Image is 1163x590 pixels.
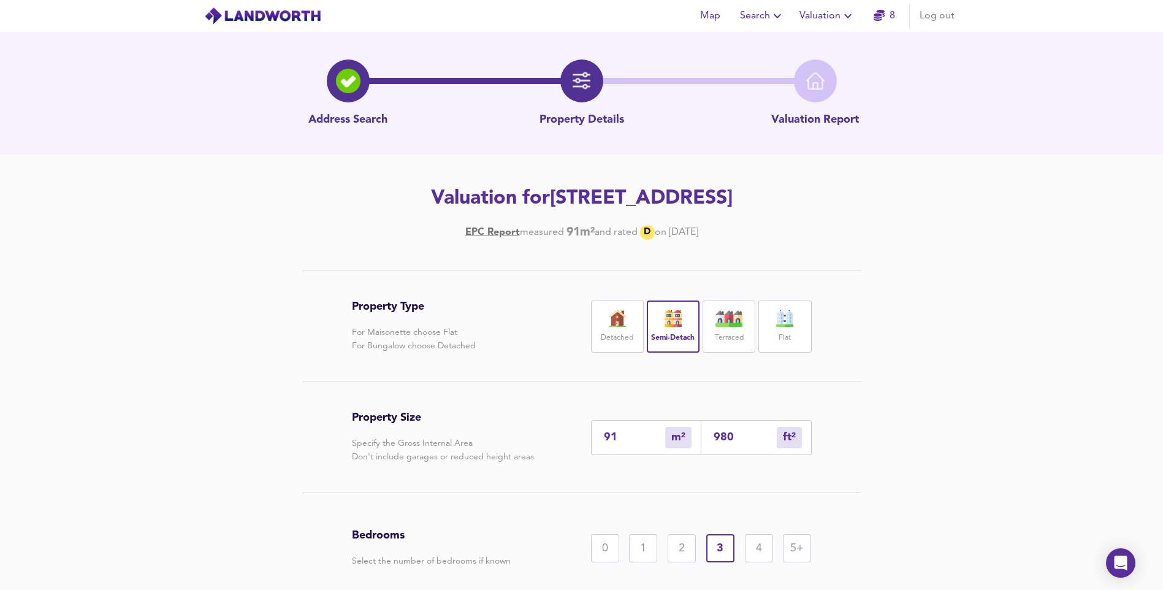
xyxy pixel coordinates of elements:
a: EPC Report [465,226,520,239]
h2: Valuation for [STREET_ADDRESS] [235,185,929,212]
input: Sqft [714,431,777,444]
p: Select the number of bedrooms if known [352,554,511,568]
div: Detached [591,301,644,353]
div: [DATE] [465,225,698,240]
p: Property Details [540,112,624,128]
input: Enter sqm [604,431,665,444]
label: Semi-Detach [651,331,695,346]
label: Flat [779,331,791,346]
img: logo [204,7,321,25]
div: 5+ [783,534,811,562]
h3: Property Type [352,300,476,313]
button: 8 [865,4,904,28]
a: 8 [874,7,895,25]
h3: Property Size [352,411,534,424]
div: Terraced [703,301,755,353]
button: Valuation [795,4,860,28]
span: Map [696,7,725,25]
label: Terraced [715,331,744,346]
p: Valuation Report [771,112,859,128]
img: home-icon [806,72,825,90]
img: house-icon [602,310,633,327]
div: 1 [629,534,657,562]
button: Search [735,4,790,28]
img: flat-icon [769,310,800,327]
span: Search [740,7,785,25]
h3: Bedrooms [352,529,511,542]
div: 3 [706,534,734,562]
div: 0 [591,534,619,562]
div: D [640,225,655,240]
p: For Maisonette choose Flat For Bungalow choose Detached [352,326,476,353]
div: on [655,226,666,239]
div: 4 [745,534,773,562]
button: Log out [915,4,959,28]
img: search-icon [336,69,360,93]
img: filter-icon [573,72,591,90]
p: Address Search [308,112,387,128]
span: Valuation [799,7,855,25]
button: Map [691,4,730,28]
div: Flat [758,301,811,353]
div: Open Intercom Messenger [1106,548,1135,578]
img: house-icon [658,310,688,327]
b: 91 m² [566,226,595,239]
label: Detached [601,331,633,346]
div: Semi-Detach [647,301,700,353]
div: m² [777,427,802,448]
div: m² [665,427,692,448]
span: Log out [920,7,955,25]
img: house-icon [714,310,744,327]
p: Specify the Gross Internal Area Don't include garages or reduced height areas [352,437,534,464]
div: and rated [595,226,638,239]
div: 2 [668,534,696,562]
div: measured [520,226,564,239]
